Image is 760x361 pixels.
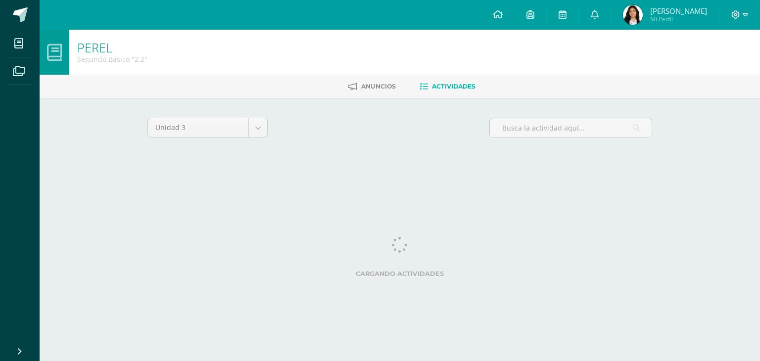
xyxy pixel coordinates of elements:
[348,79,396,94] a: Anuncios
[155,118,241,137] span: Unidad 3
[77,41,147,54] h1: PEREL
[147,270,652,277] label: Cargando actividades
[77,54,147,64] div: Segundo Básico '2.2'
[650,6,707,16] span: [PERSON_NAME]
[361,83,396,90] span: Anuncios
[77,39,112,56] a: PEREL
[623,5,643,25] img: 3a72b48807cd0d3fd465ac923251c131.png
[420,79,475,94] a: Actividades
[650,15,707,23] span: Mi Perfil
[432,83,475,90] span: Actividades
[490,118,652,137] input: Busca la actividad aquí...
[148,118,267,137] a: Unidad 3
